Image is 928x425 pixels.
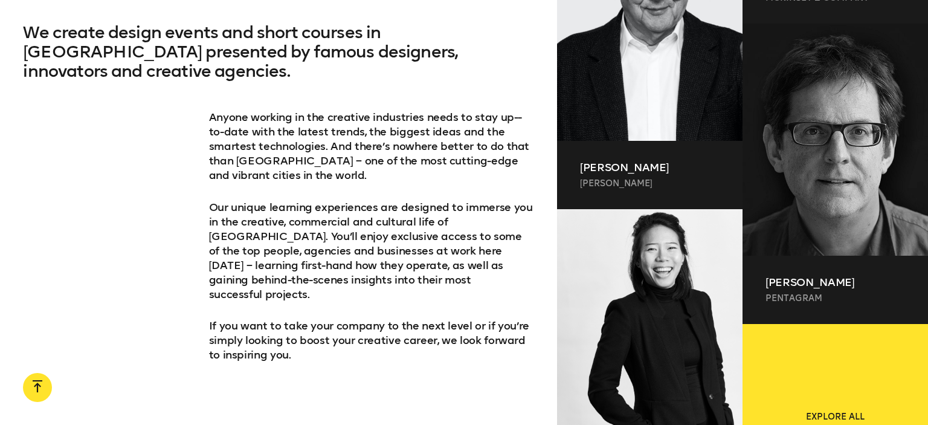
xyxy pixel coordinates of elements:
p: [PERSON_NAME] [765,275,904,290]
h2: We create design events and short courses in [GEOGRAPHIC_DATA] presented by famous designers, inn... [23,23,533,110]
p: [PERSON_NAME] [580,160,719,175]
p: Anyone working in the creative industries needs to stay up-­to-­date with the latest trends, the ... [209,110,534,183]
p: Pentagram [765,293,904,305]
p: Our unique learning experiences are designed to immerse you in the creative, commercial and cultu... [209,200,534,302]
p: [PERSON_NAME] [580,178,719,190]
p: If you want to take your company to the next level or if you’re simply looking to boost your crea... [209,319,534,362]
span: Explore all [806,411,865,423]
